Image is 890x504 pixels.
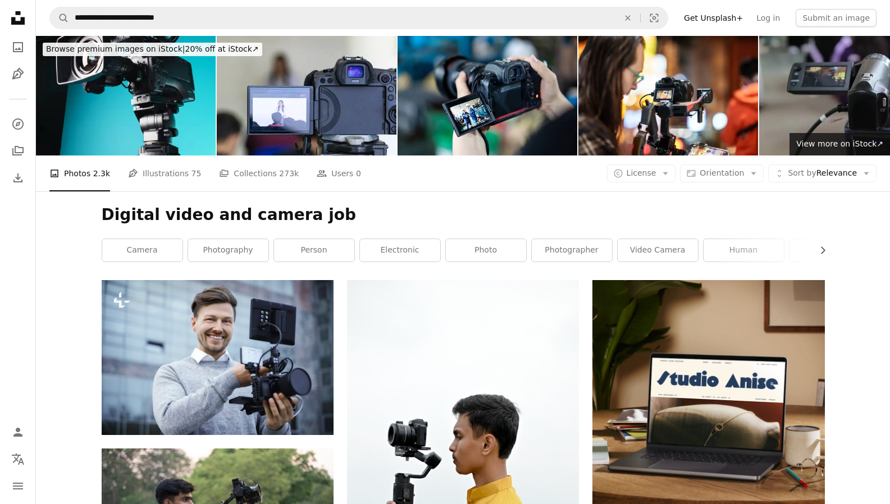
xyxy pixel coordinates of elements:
span: Sort by [788,168,816,177]
a: electronic [360,239,440,262]
a: camera [102,239,182,262]
span: View more on iStock ↗ [796,139,883,148]
button: scroll list to the right [813,239,825,262]
span: License [627,168,656,177]
a: human [704,239,784,262]
a: Log in [750,9,787,27]
h1: Digital video and camera job [102,205,825,225]
a: a man holding a camera [347,449,579,459]
a: tripod [789,239,870,262]
a: Professional videographer with a modern camera rig for video recording [102,352,334,362]
button: Visual search [641,7,668,29]
span: Relevance [788,168,857,179]
button: Sort byRelevance [768,164,877,182]
a: Illustrations [7,63,29,85]
span: 0 [356,167,361,180]
button: License [607,164,676,182]
a: Collections 273k [219,155,299,191]
form: Find visuals sitewide [49,7,668,29]
a: photographer [532,239,612,262]
span: 75 [191,167,202,180]
img: Film camera in the studio [36,36,216,155]
a: View more on iStock↗ [789,133,890,155]
a: Log in / Sign up [7,421,29,443]
button: Menu [7,475,29,497]
a: Users 0 [317,155,361,191]
a: Explore [7,113,29,135]
img: Professional videographer with a modern camera rig for video recording [102,280,334,434]
a: photo [446,239,526,262]
a: Get Unsplash+ [677,9,750,27]
a: video camera [618,239,698,262]
button: Orientation [680,164,764,182]
button: Search Unsplash [50,7,69,29]
span: Orientation [700,168,744,177]
img: asian male engineer working in factroy [398,36,577,155]
a: Photos [7,36,29,58]
a: Download History [7,167,29,189]
button: Language [7,448,29,470]
button: Submit an image [796,9,877,27]
span: 20% off at iStock ↗ [46,44,259,53]
a: person [274,239,354,262]
a: Collections [7,140,29,162]
a: photography [188,239,268,262]
img: Cameraman filming with camera with gimbal in street. [578,36,758,155]
span: 273k [279,167,299,180]
button: Clear [615,7,640,29]
a: Illustrations 75 [128,155,201,191]
span: Browse premium images on iStock | [46,44,185,53]
img: Point of view of a filmmaker recording a business conference [217,36,396,155]
a: Browse premium images on iStock|20% off at iStock↗ [36,36,269,63]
